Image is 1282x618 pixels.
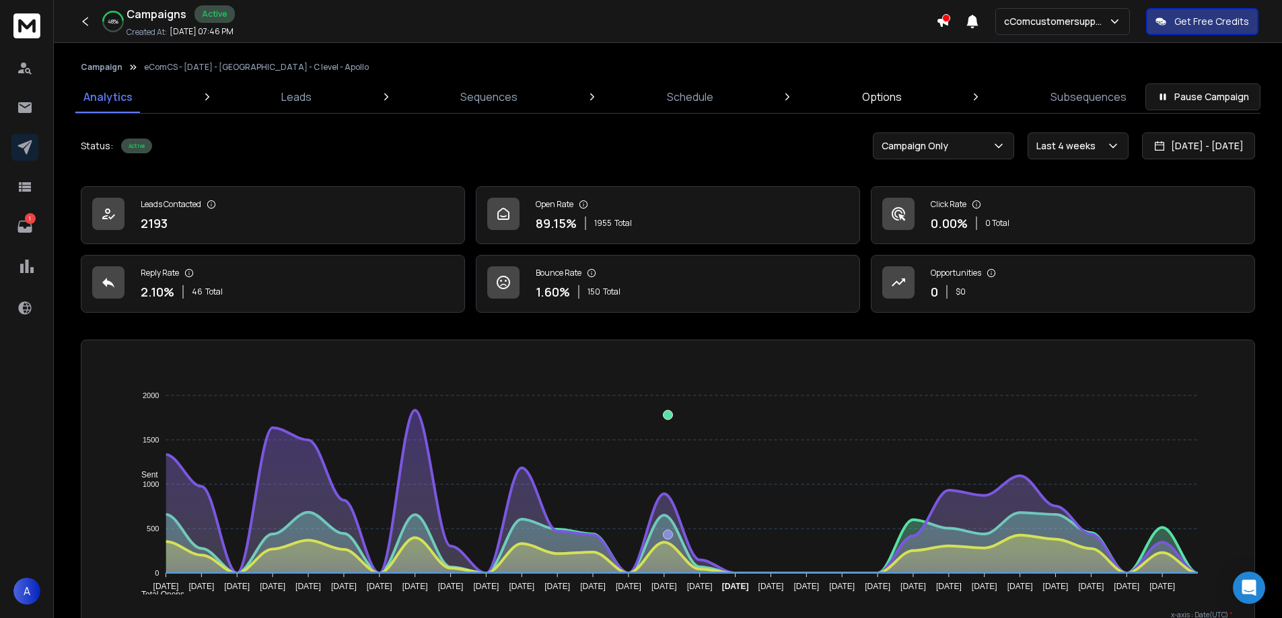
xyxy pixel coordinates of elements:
a: Options [854,81,910,113]
a: Leads Contacted2193 [81,186,465,244]
p: $ 0 [956,286,966,297]
p: Analytics [83,89,133,105]
tspan: [DATE] [972,582,997,591]
p: Subsequences [1050,89,1127,105]
tspan: 500 [147,525,159,533]
a: Reply Rate2.10%46Total [81,255,465,313]
tspan: [DATE] [865,582,890,591]
p: Reply Rate [141,268,179,278]
div: Active [194,5,235,23]
span: Total Opens [131,590,184,599]
span: 46 [192,286,203,297]
tspan: [DATE] [260,582,285,591]
tspan: [DATE] [509,582,534,591]
tspan: [DATE] [651,582,677,591]
tspan: [DATE] [580,582,606,591]
span: Total [614,218,632,229]
a: Open Rate89.15%1955Total [476,186,860,244]
p: Bounce Rate [536,268,581,278]
span: 150 [587,286,600,297]
span: Total [205,286,223,297]
p: Click Rate [931,199,966,210]
a: Click Rate0.00%0 Total [871,186,1255,244]
tspan: [DATE] [758,582,784,591]
p: Open Rate [536,199,573,210]
tspan: 1500 [143,436,159,444]
a: Subsequences [1042,81,1135,113]
tspan: [DATE] [1114,582,1139,591]
p: cComcustomersupport [1004,15,1108,28]
tspan: [DATE] [1043,582,1069,591]
tspan: [DATE] [438,582,464,591]
button: Pause Campaign [1145,83,1260,110]
p: 0.00 % [931,214,968,233]
div: Open Intercom Messenger [1233,572,1265,604]
span: Sent [131,470,158,479]
a: 1 [11,213,38,240]
p: 0 Total [985,218,1009,229]
p: [DATE] 07:46 PM [170,26,234,37]
tspan: [DATE] [616,582,641,591]
tspan: [DATE] [1007,582,1033,591]
p: 0 [931,282,938,301]
p: 48 % [108,17,118,26]
tspan: [DATE] [188,582,214,591]
p: Get Free Credits [1174,15,1249,28]
tspan: [DATE] [722,582,749,591]
tspan: [DATE] [829,582,855,591]
p: Options [862,89,902,105]
tspan: [DATE] [224,582,250,591]
button: [DATE] - [DATE] [1142,132,1255,159]
p: Campaign Only [882,139,954,153]
tspan: [DATE] [153,582,179,591]
p: Schedule [667,89,713,105]
a: Schedule [659,81,721,113]
p: 2.10 % [141,282,174,301]
tspan: 0 [155,569,159,577]
button: Get Free Credits [1146,8,1258,35]
tspan: [DATE] [793,582,819,591]
tspan: [DATE] [900,582,926,591]
span: 1955 [594,218,612,229]
button: Campaign [81,62,122,73]
span: Total [603,286,620,297]
p: Status: [81,139,113,153]
tspan: [DATE] [1149,582,1175,591]
a: Sequences [452,81,526,113]
a: Analytics [75,81,141,113]
tspan: [DATE] [402,582,428,591]
p: eComCS - [DATE] - [GEOGRAPHIC_DATA] - C level - Apollo [144,62,369,73]
tspan: [DATE] [936,582,962,591]
tspan: 1000 [143,480,159,488]
button: A [13,578,40,605]
tspan: [DATE] [473,582,499,591]
div: Active [121,139,152,153]
tspan: [DATE] [367,582,392,591]
p: 1.60 % [536,282,570,301]
p: Leads Contacted [141,199,201,210]
tspan: [DATE] [295,582,321,591]
tspan: [DATE] [331,582,357,591]
a: Bounce Rate1.60%150Total [476,255,860,313]
p: Created At: [127,27,167,38]
p: Leads [281,89,312,105]
p: Opportunities [931,268,981,278]
a: Leads [273,81,320,113]
h1: Campaigns [127,6,186,22]
p: 2193 [141,214,168,233]
tspan: [DATE] [687,582,713,591]
tspan: [DATE] [1078,582,1104,591]
tspan: 2000 [143,391,159,399]
p: Sequences [460,89,518,105]
a: Opportunities0$0 [871,255,1255,313]
p: Last 4 weeks [1036,139,1101,153]
tspan: [DATE] [544,582,570,591]
p: 89.15 % [536,214,577,233]
p: 1 [25,213,36,224]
